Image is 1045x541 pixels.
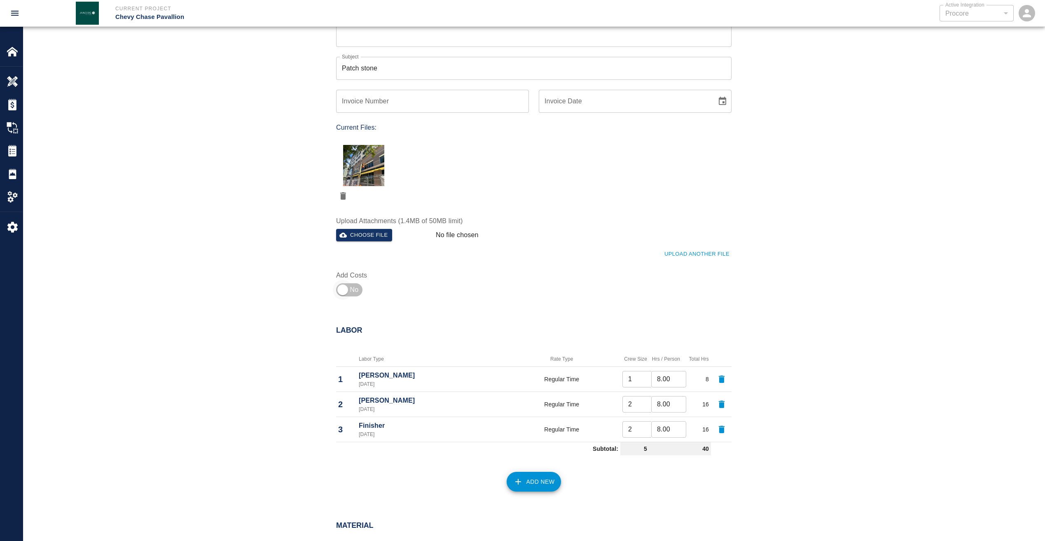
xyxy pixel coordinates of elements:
[5,3,25,23] button: open drawer
[359,371,501,380] p: [PERSON_NAME]
[507,472,561,492] button: Add New
[359,380,501,388] p: [DATE]
[682,392,711,417] td: 16
[662,248,732,261] button: Upload Another File
[620,352,649,367] th: Crew Size
[336,123,732,133] p: Current Files:
[682,352,711,367] th: Total Hrs
[336,229,392,242] button: Choose file
[359,396,501,406] p: [PERSON_NAME]
[336,270,428,280] label: Add Costs
[649,352,682,367] th: Hrs / Person
[1004,501,1045,541] iframe: Chat Widget
[945,9,1008,18] div: Procore
[682,366,711,392] td: 8
[682,417,711,442] td: 16
[336,442,620,455] td: Subtotal:
[338,398,355,410] p: 2
[357,352,503,367] th: Labor Type
[115,5,567,12] p: Current Project
[503,366,620,392] td: Regular Time
[342,53,359,60] label: Subject
[503,392,620,417] td: Regular Time
[539,90,711,113] input: mm/dd/yyyy
[336,326,732,335] h2: Labor
[359,406,501,413] p: [DATE]
[338,373,355,385] p: 1
[649,442,711,455] td: 40
[359,421,501,431] p: Finisher
[115,12,567,22] p: Chevy Chase Pavallion
[714,93,731,110] button: Choose date
[343,145,384,186] img: thumbnail
[336,189,350,203] button: delete
[336,216,732,226] label: Upload Attachments (1.4MB of 50MB limit)
[620,442,649,455] td: 5
[503,417,620,442] td: Regular Time
[76,2,99,25] img: Janeiro Inc
[945,1,984,8] label: Active Integration
[338,423,355,436] p: 3
[336,521,732,530] h2: Material
[359,431,501,438] p: [DATE]
[503,352,620,367] th: Rate Type
[436,230,479,240] p: No file chosen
